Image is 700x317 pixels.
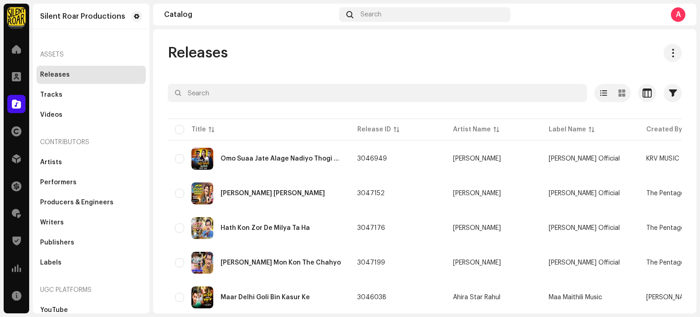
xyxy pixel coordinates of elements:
span: Aasha Bhil [453,156,534,162]
re-m-nav-item: Publishers [36,234,146,252]
span: Mehboob Mirjat Official [549,190,620,197]
div: Labels [40,259,62,266]
span: Bashir Jatoi [453,260,534,266]
span: 3047152 [357,190,385,197]
span: Maa Maithili Music [549,294,602,301]
span: Bashir Jatoi Official [549,225,620,231]
span: Bashir Jatoi Official [549,260,620,266]
div: Ahira Star Rahul [453,294,500,301]
re-m-nav-item: Performers [36,173,146,192]
div: Videos [40,111,62,119]
re-a-nav-header: UGC Platforms [36,279,146,301]
re-m-nav-item: Labels [36,254,146,272]
div: [PERSON_NAME] [453,225,501,231]
span: Ahira Star Rahul [453,294,534,301]
img: c7938c5b-69f0-4890-b90c-c05a285fa6fe [191,148,213,170]
div: Tracks [40,91,62,99]
re-m-nav-item: Writers [36,213,146,232]
re-a-nav-header: Assets [36,44,146,66]
div: Pehji Dushman Te Kawar Huyi Dadhi [221,190,325,197]
div: Artist Name [453,125,491,134]
div: Pean Kadahn Mon Kon The Chahyo [221,260,341,266]
div: Writers [40,219,64,226]
div: Omo Suaa Jate Alage Nadiyo Thogi Khay [221,156,343,162]
div: Producers & Engineers [40,199,113,206]
re-m-nav-item: Tracks [36,86,146,104]
div: [PERSON_NAME] [453,260,501,266]
re-m-nav-item: Producers & Engineers [36,193,146,212]
span: Mehboob Mirjat [453,190,534,197]
img: 711a58a2-6dc9-4383-b654-f66466a5ebd8 [191,252,213,274]
div: Maar Delhi Goli Bin Kasur Ke [221,294,310,301]
div: Catalog [164,11,335,18]
div: Performers [40,179,77,186]
div: Publishers [40,239,74,246]
div: Releases [40,71,70,78]
re-m-nav-item: Artists [36,153,146,171]
span: 3047199 [357,260,385,266]
re-m-nav-item: Releases [36,66,146,84]
input: Search [168,84,587,102]
span: Kaushik Vasava Official [549,156,620,162]
img: 84376a2f-ccf8-4148-a583-081c361d8bf1 [191,182,213,204]
span: 3046038 [357,294,386,301]
span: Releases [168,44,228,62]
span: KRV MUSIC [646,156,679,162]
img: fcfd72e7-8859-4002-b0df-9a7058150634 [7,7,26,26]
div: [PERSON_NAME] [453,156,501,162]
re-a-nav-header: Contributors [36,131,146,153]
span: The Pentagon [646,225,689,231]
div: [PERSON_NAME] [453,190,501,197]
span: Bashir Jatoi [453,225,534,231]
span: 3046949 [357,156,387,162]
div: A [671,7,685,22]
div: Title [191,125,206,134]
re-m-nav-item: Videos [36,106,146,124]
span: Search [360,11,381,18]
div: Label Name [549,125,586,134]
span: The Pentagon [646,260,689,266]
div: Artists [40,159,62,166]
img: 8b8d0218-2fd0-46ae-aa11-a650eb00ffdf [191,217,213,239]
div: Hath Kon Zor De Milya Ta Ha [221,225,310,231]
div: Silent Roar Productions [40,13,125,20]
div: Release ID [357,125,391,134]
span: The Pentagon [646,190,689,197]
div: YouTube [40,307,68,314]
span: 3047176 [357,225,385,231]
img: 685fbbed-f7b8-4c25-b1d8-15be5de36b0d [191,286,213,308]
